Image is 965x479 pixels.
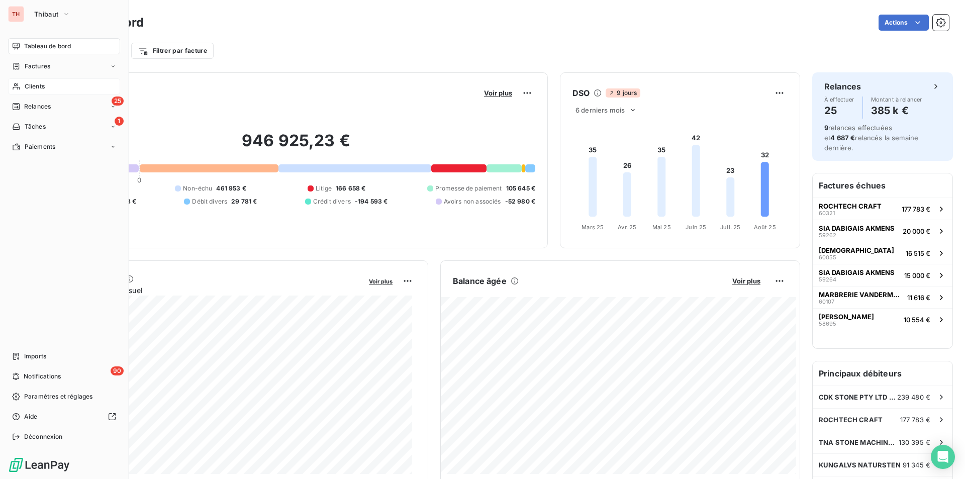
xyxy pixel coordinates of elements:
span: CDK STONE PTY LTD ([GEOGRAPHIC_DATA]) [819,393,897,401]
button: Voir plus [366,276,396,285]
span: 0 [137,176,141,184]
span: 60321 [819,210,835,216]
span: Aide [24,412,38,421]
div: Open Intercom Messenger [931,445,955,469]
span: Paramètres et réglages [24,392,92,401]
span: Imports [24,352,46,361]
span: 60107 [819,299,834,305]
span: Voir plus [369,278,393,285]
button: [DEMOGRAPHIC_DATA]6005516 515 € [813,242,952,264]
h6: DSO [572,87,590,99]
a: 25Relances [8,99,120,115]
button: Filtrer par facture [131,43,214,59]
h4: 25 [824,103,854,119]
span: 461 953 € [216,184,246,193]
button: MARBRERIE VANDERMARLIERE6010711 616 € [813,286,952,308]
span: Avoirs non associés [444,197,501,206]
span: 60055 [819,254,836,260]
button: Actions [879,15,929,31]
a: Clients [8,78,120,94]
span: Factures [25,62,50,71]
span: Débit divers [192,197,227,206]
span: 15 000 € [904,271,930,279]
span: 90 [111,366,124,375]
span: 4 687 € [830,134,855,142]
div: TH [8,6,24,22]
span: Thibaut [34,10,58,18]
button: [PERSON_NAME]5869510 554 € [813,308,952,330]
span: 10 554 € [904,316,930,324]
a: Paiements [8,139,120,155]
span: 11 616 € [907,294,930,302]
span: SIA DABIGAIS AKMENS [819,224,895,232]
span: 59262 [819,232,836,238]
span: SIA DABIGAIS AKMENS [819,268,895,276]
span: [DEMOGRAPHIC_DATA] [819,246,894,254]
button: SIA DABIGAIS AKMENS5926415 000 € [813,264,952,286]
h6: Relances [824,80,861,92]
span: Paiements [25,142,55,151]
span: Montant à relancer [871,97,922,103]
span: 166 658 € [336,184,365,193]
span: 130 395 € [899,438,930,446]
span: [PERSON_NAME] [819,313,874,321]
a: Factures [8,58,120,74]
span: 9 [824,124,828,132]
button: Voir plus [729,276,763,285]
span: TNA STONE MACHINERY INC. [819,438,899,446]
span: Tableau de bord [24,42,71,51]
span: Voir plus [732,277,760,285]
a: Aide [8,409,120,425]
h4: 385 k € [871,103,922,119]
h6: Factures échues [813,173,952,198]
a: 1Tâches [8,119,120,135]
button: Voir plus [481,88,515,98]
span: Non-échu [183,184,212,193]
span: relances effectuées et relancés la semaine dernière. [824,124,918,152]
span: 16 515 € [906,249,930,257]
span: Clients [25,82,45,91]
span: 9 jours [606,88,640,98]
tspan: Juil. 25 [720,224,740,231]
span: ROCHTECH CRAFT [819,416,883,424]
span: Déconnexion [24,432,63,441]
span: 177 783 € [900,416,930,424]
button: SIA DABIGAIS AKMENS5926220 000 € [813,220,952,242]
tspan: Avr. 25 [618,224,636,231]
span: 91 345 € [903,461,930,469]
span: Chiffre d'affaires mensuel [57,285,362,296]
span: À effectuer [824,97,854,103]
span: KUNGALVS NATURSTEN [819,461,901,469]
span: 59264 [819,276,836,282]
a: Imports [8,348,120,364]
h2: 946 925,23 € [57,131,535,161]
a: Paramètres et réglages [8,389,120,405]
span: 177 783 € [902,205,930,213]
tspan: Mars 25 [582,224,604,231]
span: 239 480 € [897,393,930,401]
span: 20 000 € [903,227,930,235]
span: Notifications [24,372,61,381]
a: Tableau de bord [8,38,120,54]
span: MARBRERIE VANDERMARLIERE [819,291,903,299]
h6: Balance âgée [453,275,507,287]
span: 105 645 € [506,184,535,193]
span: -52 980 € [505,197,535,206]
span: Relances [24,102,51,111]
tspan: Mai 25 [652,224,671,231]
img: Logo LeanPay [8,457,70,473]
button: ROCHTECH CRAFT60321177 783 € [813,198,952,220]
span: 58695 [819,321,836,327]
span: Tâches [25,122,46,131]
span: Promesse de paiement [435,184,502,193]
h6: Principaux débiteurs [813,361,952,386]
span: -194 593 € [355,197,388,206]
tspan: Août 25 [754,224,776,231]
span: 29 781 € [231,197,257,206]
span: Crédit divers [313,197,351,206]
tspan: Juin 25 [686,224,706,231]
span: 1 [115,117,124,126]
span: ROCHTECH CRAFT [819,202,882,210]
span: 6 derniers mois [575,106,625,114]
span: 25 [112,97,124,106]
